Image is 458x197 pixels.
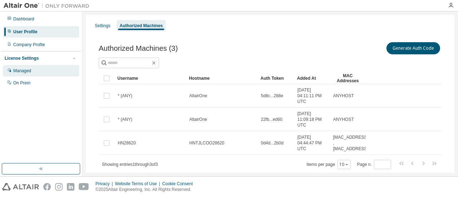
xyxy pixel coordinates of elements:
span: 0d4d...2b0d [261,140,283,146]
div: Privacy [96,181,115,187]
div: Username [117,73,183,84]
span: Showing entries 1 through 3 of 3 [102,162,158,167]
span: [MAC_ADDRESS] , [MAC_ADDRESS] [333,134,368,152]
span: 5d8c...288e [261,93,283,99]
img: linkedin.svg [67,183,74,191]
span: AltairOne [189,93,207,99]
div: Website Terms of Use [115,181,162,187]
span: HNTJLCOO28620 [189,140,224,146]
div: Company Profile [13,42,45,48]
div: Added At [297,73,327,84]
span: ANYHOST [333,117,354,122]
div: Cookie Consent [162,181,197,187]
div: Managed [13,68,31,74]
span: * (ANY) [118,93,132,99]
span: AltairOne [189,117,207,122]
div: Dashboard [13,16,34,22]
div: Auth Token [260,73,291,84]
img: instagram.svg [55,183,63,191]
button: 10 [339,162,349,167]
span: Items per page [307,160,351,169]
span: Page n. [357,160,391,169]
span: [DATE] 04:11:11 PM UTC [297,87,327,104]
span: [DATE] 11:09:18 PM UTC [297,111,327,128]
img: facebook.svg [43,183,51,191]
img: youtube.svg [79,183,89,191]
div: Authorized Machines [120,23,163,29]
div: User Profile [13,29,37,35]
button: Generate Auth Code [386,42,440,54]
div: On Prem [13,80,30,86]
span: [DATE] 04:44:47 PM UTC [297,134,327,152]
div: License Settings [5,55,39,61]
span: * (ANY) [118,117,132,122]
div: Settings [95,23,110,29]
span: HN28620 [118,140,136,146]
img: altair_logo.svg [2,183,39,191]
p: © 2025 Altair Engineering, Inc. All Rights Reserved. [96,187,197,193]
div: MAC Addresses [333,73,363,84]
div: Hostname [189,73,255,84]
span: ANYHOST [333,93,354,99]
img: Altair One [4,2,93,9]
span: 22fb...ed60 [261,117,282,122]
span: Authorized Machines (3) [99,44,178,53]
